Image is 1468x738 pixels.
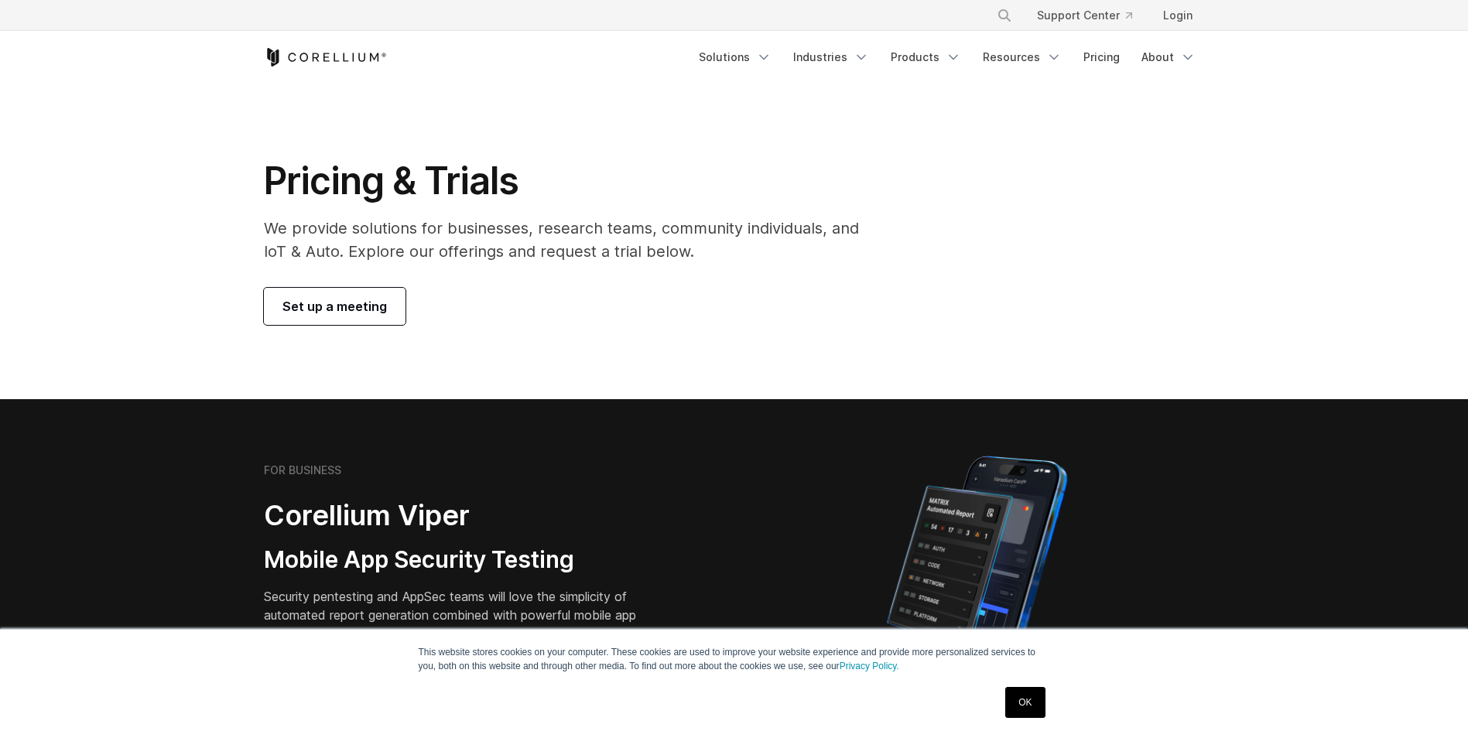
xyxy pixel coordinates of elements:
p: Security pentesting and AppSec teams will love the simplicity of automated report generation comb... [264,587,660,643]
h3: Mobile App Security Testing [264,545,660,575]
a: Pricing [1074,43,1129,71]
a: OK [1005,687,1045,718]
span: Set up a meeting [282,297,387,316]
div: Navigation Menu [978,2,1205,29]
button: Search [991,2,1018,29]
a: Privacy Policy. [840,661,899,671]
img: Corellium MATRIX automated report on iPhone showing app vulnerability test results across securit... [861,449,1093,719]
a: Industries [784,43,878,71]
p: This website stores cookies on your computer. These cookies are used to improve your website expe... [419,645,1050,673]
a: Products [881,43,970,71]
h2: Corellium Viper [264,498,660,533]
a: Set up a meeting [264,288,405,325]
h6: FOR BUSINESS [264,463,341,477]
p: We provide solutions for businesses, research teams, community individuals, and IoT & Auto. Explo... [264,217,881,263]
h1: Pricing & Trials [264,158,881,204]
a: Support Center [1025,2,1145,29]
a: Solutions [690,43,781,71]
a: Login [1151,2,1205,29]
a: About [1132,43,1205,71]
div: Navigation Menu [690,43,1205,71]
a: Resources [974,43,1071,71]
a: Corellium Home [264,48,387,67]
